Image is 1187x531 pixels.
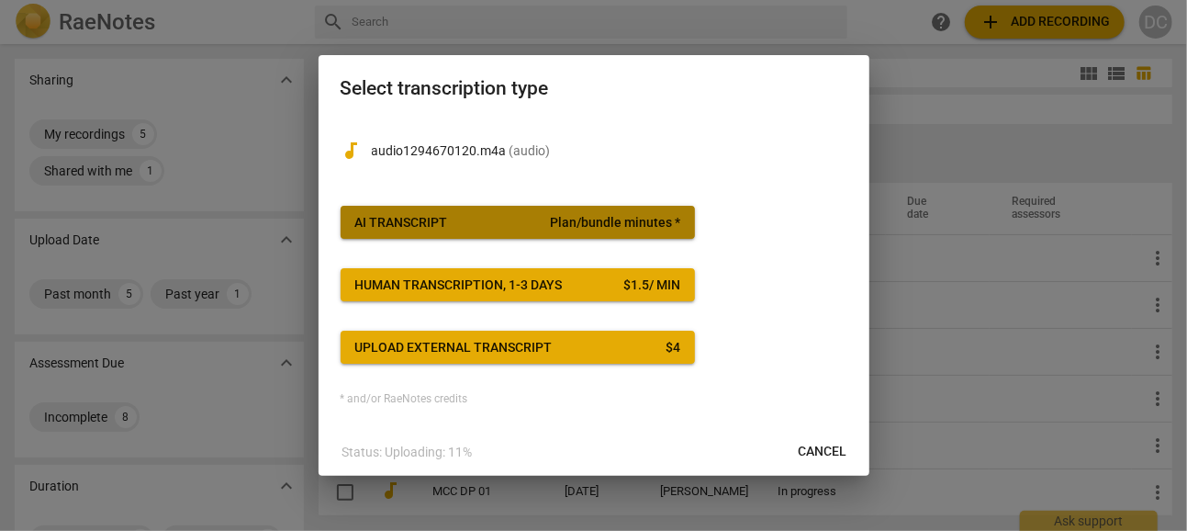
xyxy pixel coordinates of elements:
span: Plan/bundle minutes * [550,214,680,232]
button: AI TranscriptPlan/bundle minutes * [341,206,695,239]
button: Upload external transcript$4 [341,331,695,364]
button: Human transcription, 1-3 days$1.5/ min [341,268,695,301]
span: ( audio ) [510,143,551,158]
p: audio1294670120.m4a(audio) [372,141,847,161]
span: audiotrack [341,140,363,162]
div: * and/or RaeNotes credits [341,393,847,406]
div: AI Transcript [355,214,448,232]
p: Status: Uploading: 11% [342,443,473,462]
div: $ 4 [666,339,680,357]
span: Cancel [799,443,847,461]
div: $ 1.5 / min [623,277,680,295]
h2: Select transcription type [341,77,847,100]
button: Cancel [784,435,862,469]
div: Human transcription, 1-3 days [355,277,563,295]
div: Upload external transcript [355,339,553,357]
